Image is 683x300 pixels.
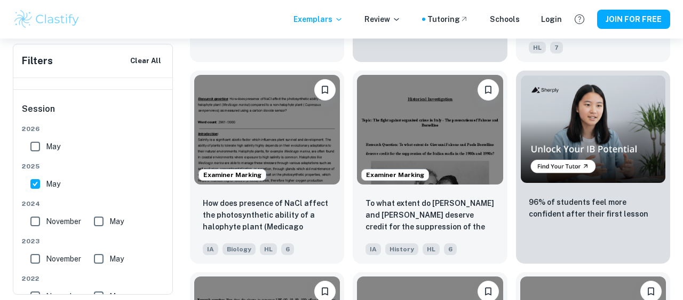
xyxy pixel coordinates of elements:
a: Tutoring [427,13,468,25]
span: Biology [223,243,256,255]
a: Schools [490,13,520,25]
span: 6 [281,243,294,255]
button: Help and Feedback [570,10,589,28]
p: Review [364,13,401,25]
span: 2022 [22,274,165,283]
button: Please log in to bookmark exemplars [478,79,499,101]
a: Examiner MarkingPlease log in to bookmark exemplarsTo what extent do Giovanni Falcone and Paolo B... [353,71,507,264]
span: Examiner Marking [362,170,428,180]
p: Exemplars [293,13,343,25]
span: 2026 [22,124,165,134]
p: How does presence of NaCl affect the photosynthetic ability of a halophyte plant (Medicago marina... [203,197,331,234]
span: May [46,178,60,190]
p: 96% of students feel more confident after their first lesson [529,196,657,220]
h6: Filters [22,53,53,68]
a: Examiner MarkingPlease log in to bookmark exemplarsHow does presence of NaCl affect the photosynt... [190,71,344,264]
span: IA [203,243,218,255]
span: 6 [444,243,457,255]
span: May [46,141,60,152]
h6: Session [22,103,165,124]
span: November [46,253,81,265]
a: Login [541,13,562,25]
img: Biology IA example thumbnail: How does presence of NaCl affect the pho [194,75,340,184]
p: To what extent do Giovanni Falcone and Paolo Borsellino deserve credit for the suppression of the... [366,197,494,234]
span: HL [260,243,277,255]
span: HL [529,42,546,53]
button: Clear All [128,53,164,69]
button: Please log in to bookmark exemplars [314,79,336,101]
span: HL [423,243,440,255]
img: Thumbnail [520,75,666,184]
span: IA [366,243,381,255]
span: November [46,216,81,227]
span: History [385,243,418,255]
span: May [109,253,124,265]
button: JOIN FOR FREE [597,10,670,29]
img: Clastify logo [13,9,81,30]
span: May [109,216,124,227]
span: 2025 [22,161,165,171]
img: History IA example thumbnail: To what extent do Giovanni Falcone and P [357,75,503,184]
span: Examiner Marking [199,170,266,180]
span: 2024 [22,199,165,209]
a: Thumbnail96% of students feel more confident after their first lesson [516,71,670,264]
span: 2023 [22,236,165,246]
span: 7 [550,42,563,53]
